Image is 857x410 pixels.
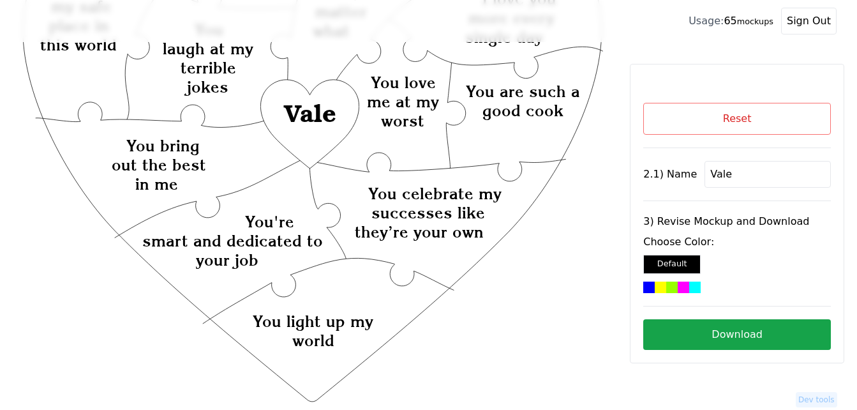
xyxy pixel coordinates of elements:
text: You celebrate my [368,184,502,203]
text: they’re your own [355,222,484,241]
button: Reset [643,103,831,135]
text: good cook [482,102,563,121]
text: your job [196,250,258,270]
button: Download [643,319,831,350]
text: smart and dedicated to [142,231,323,250]
text: terrible [181,58,236,77]
small: Default [657,259,687,268]
text: single day [465,27,543,47]
button: Sign Out [781,8,837,34]
text: You bring [126,136,200,155]
small: mockups [737,17,773,26]
text: successes like [371,203,485,222]
text: world [292,331,334,350]
text: jokes [184,77,228,96]
text: You're [245,212,294,231]
text: out the best [112,155,206,174]
text: this world [40,35,117,54]
span: Usage: [689,15,724,27]
text: laugh at my [163,39,253,58]
button: Dev tools [796,392,837,407]
text: Vale [284,100,337,128]
div: 65 [689,13,773,29]
text: You are such a [466,82,580,102]
text: worst [381,111,424,130]
text: me at my [367,92,439,111]
text: You love [371,73,436,92]
label: 3) Revise Mockup and Download [643,214,831,229]
text: in me [135,174,178,194]
label: 2.1) Name [643,167,697,182]
text: You light up my [253,312,374,331]
label: Choose Color: [643,234,831,250]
